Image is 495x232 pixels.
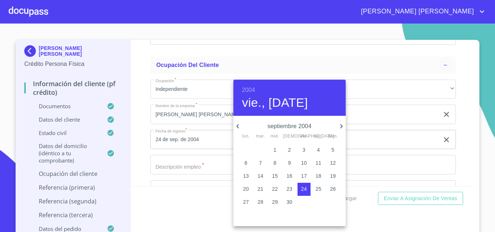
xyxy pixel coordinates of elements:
[317,146,320,153] p: 4
[243,198,249,206] p: 27
[254,133,267,140] span: mar.
[326,170,340,183] button: 19
[242,95,308,110] button: vie., [DATE]
[301,185,307,193] p: 24
[283,157,296,170] button: 9
[269,196,282,209] button: 29
[254,170,267,183] button: 14
[326,183,340,196] button: 26
[287,198,292,206] p: 30
[269,157,282,170] button: 8
[312,144,325,157] button: 4
[240,170,253,183] button: 13
[316,159,321,166] p: 11
[316,172,321,180] p: 18
[269,183,282,196] button: 22
[332,146,334,153] p: 5
[258,185,263,193] p: 21
[258,172,263,180] p: 14
[242,85,255,95] button: 2004
[298,157,311,170] button: 10
[283,183,296,196] button: 23
[254,157,267,170] button: 7
[242,122,337,131] p: septiembre 2004
[330,172,336,180] p: 19
[312,170,325,183] button: 18
[326,144,340,157] button: 5
[301,172,307,180] p: 17
[245,159,247,166] p: 6
[330,185,336,193] p: 26
[330,159,336,166] p: 12
[258,198,263,206] p: 28
[254,183,267,196] button: 21
[283,196,296,209] button: 30
[243,172,249,180] p: 13
[269,144,282,157] button: 1
[303,146,305,153] p: 3
[298,133,311,140] span: vie.
[269,133,282,140] span: mié.
[288,146,291,153] p: 2
[243,185,249,193] p: 20
[240,196,253,209] button: 27
[316,185,321,193] p: 25
[272,198,278,206] p: 29
[283,144,296,157] button: 2
[240,133,253,140] span: lun.
[287,172,292,180] p: 16
[301,159,307,166] p: 10
[240,157,253,170] button: 6
[269,170,282,183] button: 15
[240,183,253,196] button: 20
[298,144,311,157] button: 3
[287,185,292,193] p: 23
[288,159,291,166] p: 9
[274,146,276,153] p: 1
[298,170,311,183] button: 17
[312,157,325,170] button: 11
[259,159,262,166] p: 7
[312,183,325,196] button: 25
[326,157,340,170] button: 12
[312,133,325,140] span: sáb.
[254,196,267,209] button: 28
[272,172,278,180] p: 15
[274,159,276,166] p: 8
[283,133,296,140] span: [DEMOGRAPHIC_DATA].
[272,185,278,193] p: 22
[298,183,311,196] button: 24
[326,133,340,140] span: dom.
[283,170,296,183] button: 16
